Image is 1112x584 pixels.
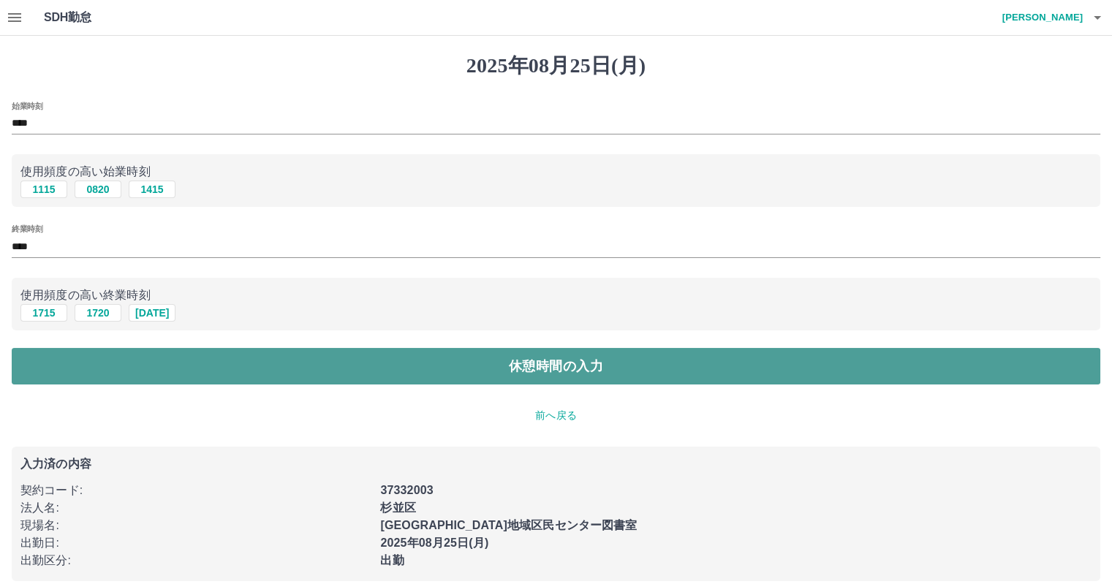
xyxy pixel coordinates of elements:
[75,304,121,322] button: 1720
[20,499,371,517] p: 法人名 :
[380,554,404,566] b: 出勤
[20,163,1092,181] p: 使用頻度の高い始業時刻
[20,482,371,499] p: 契約コード :
[20,534,371,552] p: 出勤日 :
[380,519,637,531] b: [GEOGRAPHIC_DATA]地域区民センター図書室
[380,501,415,514] b: 杉並区
[12,224,42,235] label: 終業時刻
[20,517,371,534] p: 現場名 :
[20,181,67,198] button: 1115
[380,484,433,496] b: 37332003
[380,536,488,549] b: 2025年08月25日(月)
[20,287,1092,304] p: 使用頻度の高い終業時刻
[20,552,371,569] p: 出勤区分 :
[12,348,1100,384] button: 休憩時間の入力
[12,100,42,111] label: 始業時刻
[12,408,1100,423] p: 前へ戻る
[20,458,1092,470] p: 入力済の内容
[12,53,1100,78] h1: 2025年08月25日(月)
[129,304,175,322] button: [DATE]
[20,304,67,322] button: 1715
[129,181,175,198] button: 1415
[75,181,121,198] button: 0820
